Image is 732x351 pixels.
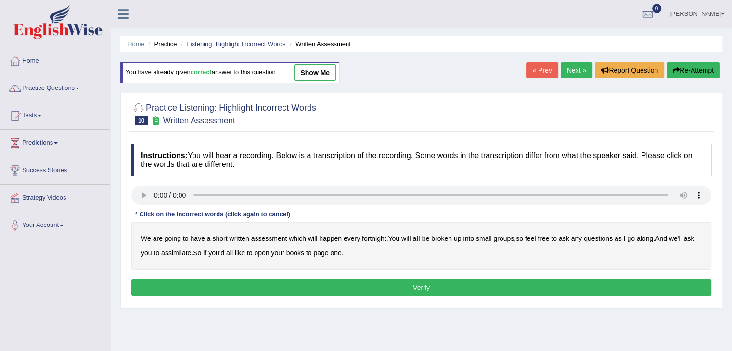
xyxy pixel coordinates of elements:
b: if [203,249,206,257]
div: * Click on the incorrect words (click again to cancel) [131,210,294,219]
div: You have already given answer to this question [120,62,339,83]
b: we'll [669,235,682,242]
b: a [207,235,211,242]
b: ask [559,235,569,242]
b: questions [584,235,613,242]
a: Home [128,40,144,48]
b: be [422,235,430,242]
a: Next » [561,62,592,78]
b: We [141,235,151,242]
b: up [454,235,462,242]
b: like [235,249,245,257]
li: Written Assessment [287,39,351,49]
b: books [286,249,304,257]
b: assimilate [161,249,191,257]
b: short [212,235,227,242]
h2: Practice Listening: Highlight Incorrect Words [131,101,316,125]
b: feel [525,235,536,242]
a: Home [0,48,110,72]
b: so [516,235,523,242]
a: « Prev [526,62,558,78]
button: Re-Attempt [667,62,720,78]
b: to [183,235,189,242]
b: groups [493,235,514,242]
span: 0 [652,4,662,13]
b: And [655,235,667,242]
b: along [637,235,653,242]
a: Your Account [0,212,110,236]
b: Instructions: [141,151,188,160]
b: to [306,249,312,257]
b: one [330,249,341,257]
a: Predictions [0,130,110,154]
a: Success Stories [0,157,110,181]
b: you [141,249,152,257]
a: show me [294,64,336,81]
b: going [165,235,181,242]
a: Practice Questions [0,75,110,99]
button: Report Question [595,62,664,78]
b: as [615,235,622,242]
b: any [571,235,582,242]
b: will [308,235,317,242]
b: open [254,249,269,257]
b: to [551,235,557,242]
b: So [193,249,201,257]
b: to [154,249,159,257]
div: . , . . . [131,222,711,270]
b: You [388,235,399,242]
li: Practice [146,39,177,49]
a: Tests [0,102,110,126]
b: free [538,235,549,242]
b: page [313,249,328,257]
button: Verify [131,279,711,296]
b: every [344,235,360,242]
b: correct [191,69,212,76]
b: written [229,235,249,242]
span: 10 [135,116,148,125]
a: Strategy Videos [0,185,110,209]
b: are [153,235,163,242]
b: ask [683,235,694,242]
b: fortnight [362,235,386,242]
b: assessment [251,235,287,242]
b: happen [319,235,342,242]
b: I [624,235,626,242]
b: aII [412,235,420,242]
b: you'd [208,249,224,257]
a: Listening: Highlight Incorrect Words [187,40,285,48]
b: to [247,249,253,257]
b: into [463,235,474,242]
b: small [476,235,492,242]
b: all [226,249,233,257]
b: have [191,235,205,242]
small: Written Assessment [163,116,235,125]
h4: You will hear a recording. Below is a transcription of the recording. Some words in the transcrip... [131,144,711,176]
b: which [289,235,306,242]
small: Exam occurring question [150,116,160,125]
b: go [627,235,635,242]
b: broken [431,235,452,242]
b: will [401,235,411,242]
b: your [271,249,284,257]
